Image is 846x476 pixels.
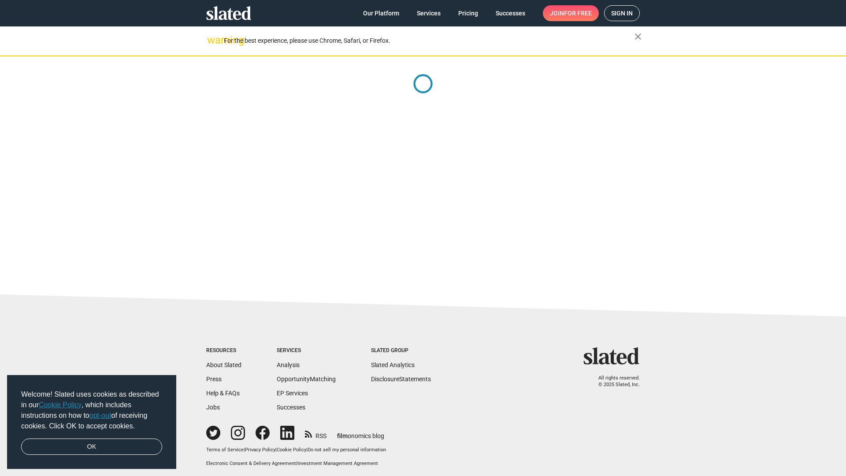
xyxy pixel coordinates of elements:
[451,5,485,21] a: Pricing
[245,447,275,453] a: Privacy Policy
[550,5,592,21] span: Join
[21,389,162,431] span: Welcome! Slated uses cookies as described in our , which includes instructions on how to of recei...
[275,447,277,453] span: |
[89,412,111,419] a: opt-out
[206,361,241,368] a: About Slated
[206,447,244,453] a: Terms of Service
[277,347,336,354] div: Services
[207,35,218,45] mat-icon: warning
[458,5,478,21] span: Pricing
[305,427,327,440] a: RSS
[417,5,441,21] span: Services
[633,31,643,42] mat-icon: close
[277,361,300,368] a: Analysis
[277,376,336,383] a: OpportunityMatching
[337,432,348,439] span: film
[489,5,532,21] a: Successes
[337,425,384,440] a: filmonomics blog
[296,461,297,466] span: |
[277,447,306,453] a: Cookie Policy
[206,347,241,354] div: Resources
[306,447,308,453] span: |
[277,404,305,411] a: Successes
[363,5,399,21] span: Our Platform
[496,5,525,21] span: Successes
[371,347,431,354] div: Slated Group
[277,390,308,397] a: EP Services
[308,447,386,454] button: Do not sell my personal information
[224,35,634,47] div: For the best experience, please use Chrome, Safari, or Firefox.
[206,404,220,411] a: Jobs
[371,361,415,368] a: Slated Analytics
[206,461,296,466] a: Electronic Consent & Delivery Agreement
[7,375,176,469] div: cookieconsent
[410,5,448,21] a: Services
[21,439,162,455] a: dismiss cookie message
[371,376,431,383] a: DisclosureStatements
[589,375,640,388] p: All rights reserved. © 2025 Slated, Inc.
[564,5,592,21] span: for free
[356,5,406,21] a: Our Platform
[604,5,640,21] a: Sign in
[244,447,245,453] span: |
[297,461,378,466] a: Investment Management Agreement
[543,5,599,21] a: Joinfor free
[611,6,633,21] span: Sign in
[39,401,82,409] a: Cookie Policy
[206,376,222,383] a: Press
[206,390,240,397] a: Help & FAQs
